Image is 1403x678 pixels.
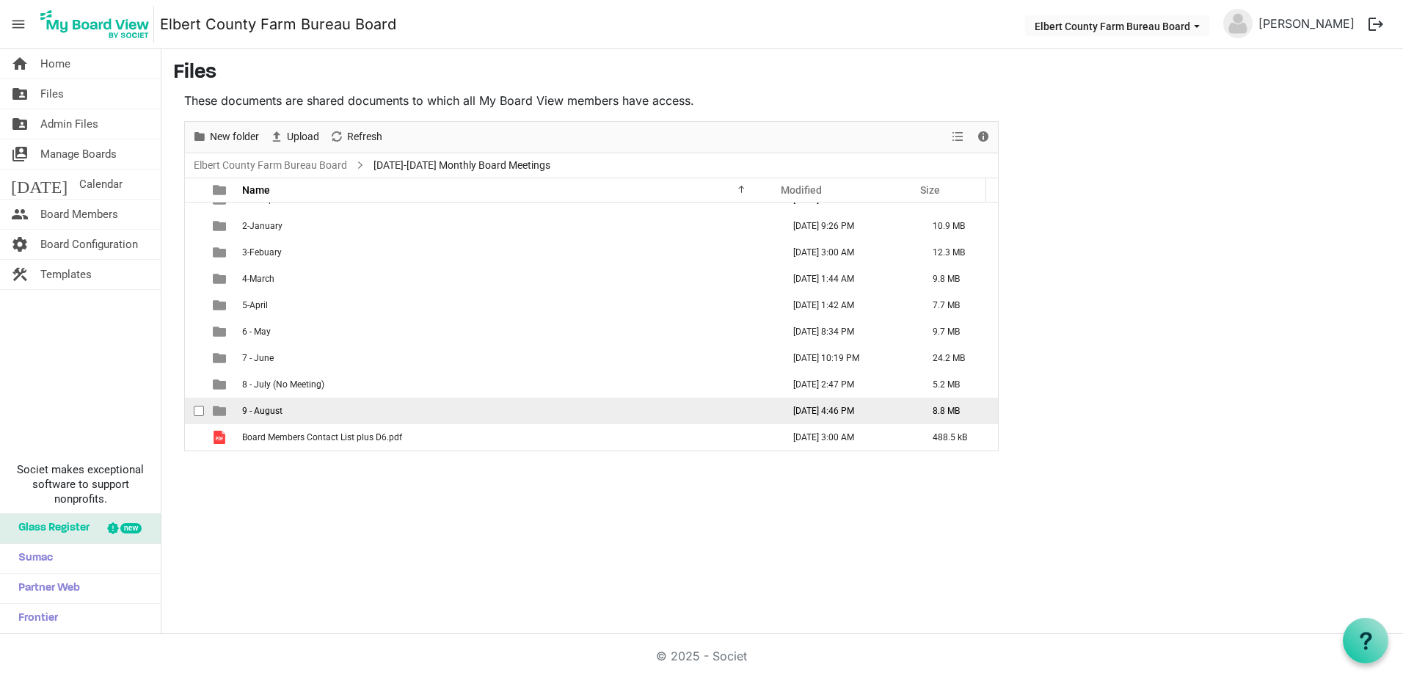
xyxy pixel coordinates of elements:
td: May 19, 2025 1:42 AM column header Modified [778,292,917,318]
span: Board Members Contact List plus D6.pdf [242,432,402,442]
span: Partner Web [11,574,80,603]
td: 7 - June is template cell column header Name [238,345,778,371]
span: Home [40,49,70,79]
a: [PERSON_NAME] [1253,9,1360,38]
span: 7 - June [242,353,274,363]
td: 6 - May is template cell column header Name [238,318,778,345]
td: 5.2 MB is template cell column header Size [917,371,998,398]
td: January 23, 2025 9:26 PM column header Modified [778,213,917,239]
td: checkbox [185,292,204,318]
span: Frontier [11,604,58,633]
span: switch_account [11,139,29,169]
span: 5-April [242,300,268,310]
span: Refresh [346,128,384,146]
span: menu [4,10,32,38]
td: February 27, 2025 3:00 AM column header Modified [778,424,917,451]
span: folder_shared [11,109,29,139]
td: is template cell column header type [204,266,238,292]
span: 8 - July (No Meeting) [242,379,324,390]
td: 488.5 kB is template cell column header Size [917,424,998,451]
span: settings [11,230,29,259]
td: checkbox [185,424,204,451]
td: is template cell column header type [204,239,238,266]
td: is template cell column header type [204,371,238,398]
td: checkbox [185,345,204,371]
td: checkbox [185,213,204,239]
a: My Board View Logo [36,6,160,43]
td: checkbox [185,318,204,345]
td: February 27, 2025 3:00 AM column header Modified [778,239,917,266]
div: New folder [187,122,264,153]
td: checkbox [185,266,204,292]
td: 2-January is template cell column header Name [238,213,778,239]
span: Glass Register [11,514,90,543]
button: New folder [190,128,262,146]
a: Elbert County Farm Bureau Board [160,10,396,39]
td: 5-April is template cell column header Name [238,292,778,318]
td: is template cell column header type [204,345,238,371]
button: Elbert County Farm Bureau Board dropdownbutton [1025,15,1209,36]
td: 3-Febuary is template cell column header Name [238,239,778,266]
div: View [946,122,971,153]
td: is template cell column header type [204,318,238,345]
img: no-profile-picture.svg [1223,9,1253,38]
span: Board Members [40,200,118,229]
td: 9 - August is template cell column header Name [238,398,778,424]
span: Files [40,79,64,109]
div: Details [971,122,996,153]
span: Societ makes exceptional software to support nonprofits. [7,462,154,506]
a: Elbert County Farm Bureau Board [191,156,350,175]
span: 2-January [242,221,283,231]
span: Upload [285,128,321,146]
td: 8 - July (No Meeting) is template cell column header Name [238,371,778,398]
button: View dropdownbutton [949,128,966,146]
button: Refresh [327,128,385,146]
td: 8.8 MB is template cell column header Size [917,398,998,424]
td: 10.9 MB is template cell column header Size [917,213,998,239]
div: Upload [264,122,324,153]
span: Size [920,184,940,196]
td: is template cell column header type [204,292,238,318]
span: Sumac [11,544,53,573]
span: Board Configuration [40,230,138,259]
div: new [120,523,142,533]
span: 9 - August [242,406,283,416]
button: Details [974,128,994,146]
span: 6 - May [242,327,271,337]
td: June 26, 2025 10:19 PM column header Modified [778,345,917,371]
span: Templates [40,260,92,289]
span: people [11,200,29,229]
span: [DATE]-[DATE] Monthly Board Meetings [371,156,553,175]
span: 4-March [242,274,274,284]
td: checkbox [185,371,204,398]
td: April 17, 2025 1:44 AM column header Modified [778,266,917,292]
a: © 2025 - Societ [656,649,747,663]
span: 10 - September [242,194,302,205]
span: home [11,49,29,79]
td: 4-March is template cell column header Name [238,266,778,292]
div: Refresh [324,122,387,153]
td: July 24, 2025 2:47 PM column header Modified [778,371,917,398]
span: New folder [208,128,260,146]
img: My Board View Logo [36,6,154,43]
td: is template cell column header type [204,424,238,451]
span: folder_shared [11,79,29,109]
td: 7.7 MB is template cell column header Size [917,292,998,318]
td: 9.8 MB is template cell column header Size [917,266,998,292]
span: [DATE] [11,169,68,199]
h3: Files [173,61,1391,86]
td: 24.2 MB is template cell column header Size [917,345,998,371]
span: Modified [781,184,822,196]
button: logout [1360,9,1391,40]
td: checkbox [185,398,204,424]
span: Calendar [79,169,123,199]
span: Name [242,184,270,196]
td: Board Members Contact List plus D6.pdf is template cell column header Name [238,424,778,451]
span: Manage Boards [40,139,117,169]
span: 3-Febuary [242,247,282,258]
span: Admin Files [40,109,98,139]
td: 9.7 MB is template cell column header Size [917,318,998,345]
button: Upload [267,128,322,146]
td: September 06, 2025 4:46 PM column header Modified [778,398,917,424]
td: is template cell column header type [204,398,238,424]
